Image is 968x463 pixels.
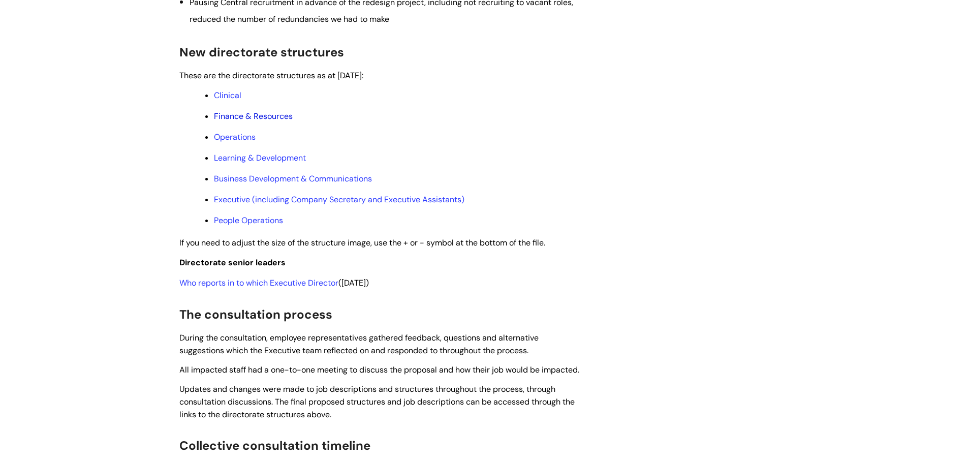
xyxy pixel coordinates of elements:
[179,438,370,453] span: Collective consultation timeline
[179,44,344,60] span: New directorate structures
[179,364,579,375] span: All impacted staff had a one-to-one meeting to discuss the proposal and how their job would be im...
[179,237,545,248] span: If you need to adjust the size of the structure image, use the + or - symbol at the bottom of the...
[179,332,539,356] span: During the consultation, employee representatives gathered feedback, questions and alternative su...
[179,306,332,322] span: The consultation process
[179,257,286,268] span: Directorate senior leaders
[214,111,293,121] a: Finance & Resources
[214,173,372,184] a: Business Development & Communications
[214,215,283,226] a: People Operations
[214,194,464,205] a: Executive (including Company Secretary and Executive Assistants)
[179,277,338,288] a: Who reports in to which Executive Director
[179,384,575,420] span: Updates and changes were made to job descriptions and structures throughout the process, through ...
[214,90,241,101] a: Clinical
[214,152,306,163] a: Learning & Development
[214,132,256,142] a: Operations
[179,277,369,288] span: ([DATE])
[179,70,363,81] span: These are the directorate structures as at [DATE]:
